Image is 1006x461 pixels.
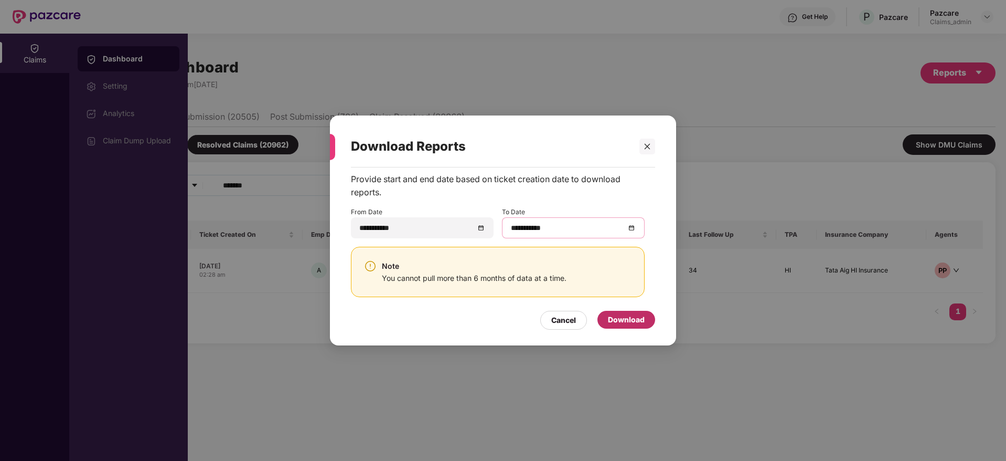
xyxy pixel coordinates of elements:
div: From Date [351,207,494,238]
span: close [644,143,651,150]
div: Note [382,260,566,273]
div: You cannot pull more than 6 months of data at a time. [382,273,566,284]
div: To Date [502,207,645,238]
div: Provide start and end date based on ticket creation date to download reports. [351,173,645,199]
div: Download Reports [351,126,630,167]
div: Cancel [551,315,576,326]
img: svg+xml;base64,PHN2ZyBpZD0iV2FybmluZ18tXzI0eDI0IiBkYXRhLW5hbWU9Ildhcm5pbmcgLSAyNHgyNCIgeG1sbnM9Im... [364,260,377,273]
div: Download [608,314,645,326]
